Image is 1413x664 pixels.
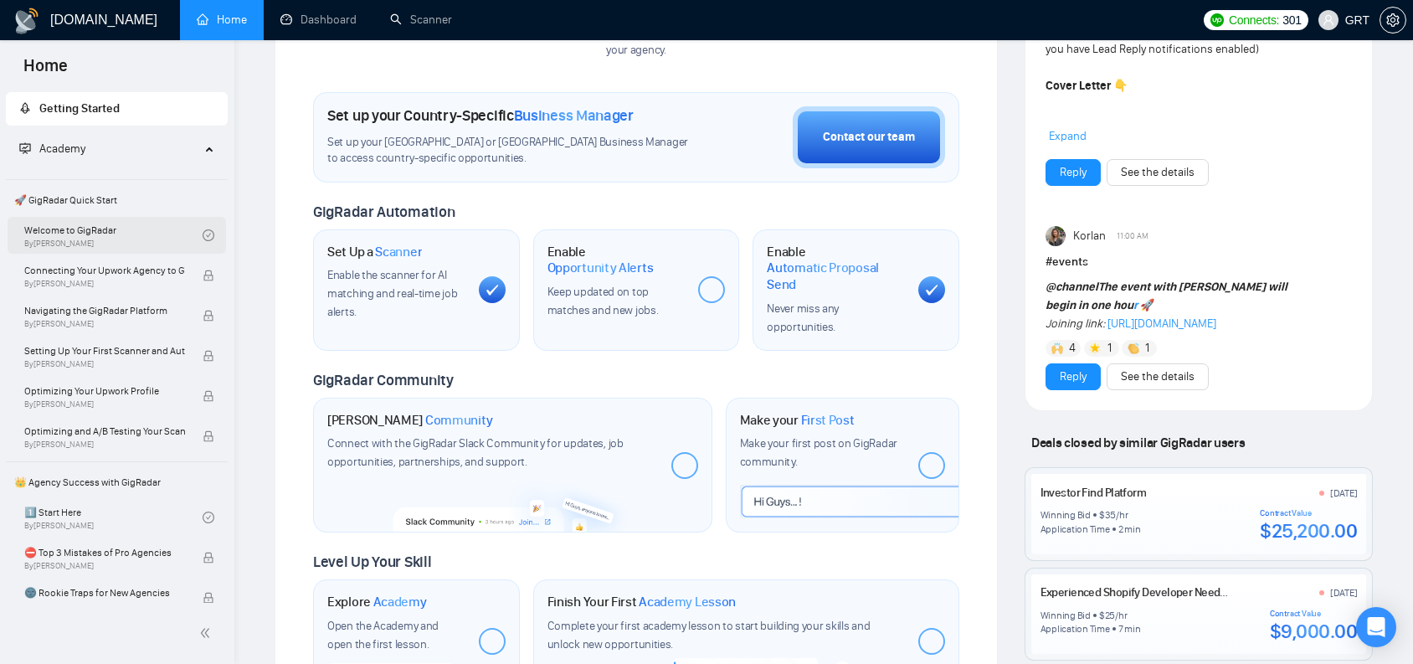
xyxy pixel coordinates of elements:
div: Open Intercom Messenger [1356,607,1396,647]
button: setting [1380,7,1406,33]
span: check-circle [203,229,214,241]
em: Joining link: [1046,317,1105,331]
span: Academy [19,142,85,156]
span: lock [203,430,214,442]
a: See the details [1121,368,1195,386]
span: double-left [199,625,216,641]
span: Korlan [1073,227,1106,245]
span: Academy [39,142,85,156]
div: Contract Value [1260,508,1357,518]
span: Keep updated on top matches and new jobs. [547,285,659,317]
button: Reply [1046,159,1101,186]
span: By [PERSON_NAME] [24,601,185,611]
span: Never miss any opportunities. [767,301,839,334]
div: 25 [1105,609,1116,622]
span: 1 [1107,340,1112,357]
span: lock [203,270,214,281]
div: [DATE] [1330,486,1358,500]
span: Getting Started [39,101,120,116]
div: Yaay! We have successfully added Dahlia [PERSON_NAME] to [496,27,777,59]
a: Experienced Shopify Developer Needed for Ongoing Projects [1040,585,1333,600]
span: Connect with the GigRadar Slack Community for updates, job opportunities, partnerships, and support. [327,436,624,469]
span: lock [203,390,214,402]
span: By [PERSON_NAME] [24,359,185,369]
div: /hr [1116,508,1128,522]
span: lock [203,592,214,604]
span: Connects: [1229,11,1279,29]
h1: [PERSON_NAME] [327,412,493,429]
span: 11:00 AM [1117,229,1148,244]
span: Set up your [GEOGRAPHIC_DATA] or [GEOGRAPHIC_DATA] Business Manager to access country-specific op... [327,135,698,167]
a: [URL][DOMAIN_NAME] [1107,317,1216,331]
span: GigRadar Community [313,371,454,389]
span: By [PERSON_NAME] [24,319,185,329]
span: Enable the scanner for AI matching and real-time job alerts. [327,268,457,319]
h1: # events [1046,253,1352,271]
span: user [1323,14,1334,26]
span: Complete your first academy lesson to start building your skills and unlock new opportunities. [547,619,871,651]
div: 2 min [1118,522,1141,536]
button: Contact our team [793,106,945,168]
span: Community [425,412,493,429]
span: Academy [373,594,427,610]
span: Automatic Proposal Send [767,260,905,292]
span: Level Up Your Skill [313,553,431,571]
span: Optimizing Your Upwork Profile [24,383,185,399]
span: ⛔ Top 3 Mistakes of Pro Agencies [24,544,185,561]
img: slackcommunity-bg.png [393,475,632,532]
span: lock [203,552,214,564]
span: Home [10,54,81,89]
span: 🚀 [1140,298,1154,312]
div: Application Time [1040,522,1110,536]
span: By [PERSON_NAME] [24,279,185,289]
a: homeHome [197,13,247,27]
span: Deals closed by similar GigRadar users [1025,428,1251,457]
div: Contract Value [1270,609,1358,619]
span: 👑 Agency Success with GigRadar [8,466,226,499]
img: 🌟 [1089,342,1101,354]
div: 7 min [1118,622,1141,636]
span: rocket [19,102,31,114]
div: Winning Bid [1040,609,1091,622]
div: Contact our team [823,128,915,147]
span: 1 [1145,340,1149,357]
a: 1️⃣ Start HereBy[PERSON_NAME] [24,499,203,536]
span: 4 [1069,340,1076,357]
img: 🙌 [1051,342,1063,354]
div: 35 [1105,508,1117,522]
span: Connecting Your Upwork Agency to GigRadar [24,262,185,279]
div: [DATE] [1330,586,1358,600]
button: Reply [1046,363,1101,390]
span: fund-projection-screen [19,142,31,154]
span: By [PERSON_NAME] [24,440,185,450]
button: See the details [1107,159,1209,186]
a: Reply [1060,368,1087,386]
span: check-circle [203,512,214,523]
span: First Post [801,412,855,429]
div: Application Time [1040,622,1110,636]
div: $25,200.00 [1260,518,1357,543]
span: Academy Lesson [639,594,736,610]
span: @channel [1046,280,1098,294]
span: Navigating the GigRadar Platform [24,302,185,319]
strong: Cover Letter 👇 [1046,79,1128,93]
div: /hr [1115,609,1127,622]
div: $9,000.00 [1270,619,1358,644]
span: setting [1380,13,1405,27]
img: 👏 [1128,342,1139,354]
a: searchScanner [390,13,452,27]
span: 301 [1282,11,1301,29]
h1: Enable [767,244,905,293]
span: GigRadar Automation [313,203,455,221]
img: upwork-logo.png [1210,13,1224,27]
img: Korlan [1046,226,1066,246]
a: Investor Find Platform [1040,486,1147,500]
span: 🚀 GigRadar Quick Start [8,183,226,217]
span: Business Manager [514,106,634,125]
a: Welcome to GigRadarBy[PERSON_NAME] [24,217,203,254]
span: By [PERSON_NAME] [24,399,185,409]
h1: Enable [547,244,686,276]
button: See the details [1107,363,1209,390]
div: Winning Bid [1040,508,1091,522]
a: setting [1380,13,1406,27]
